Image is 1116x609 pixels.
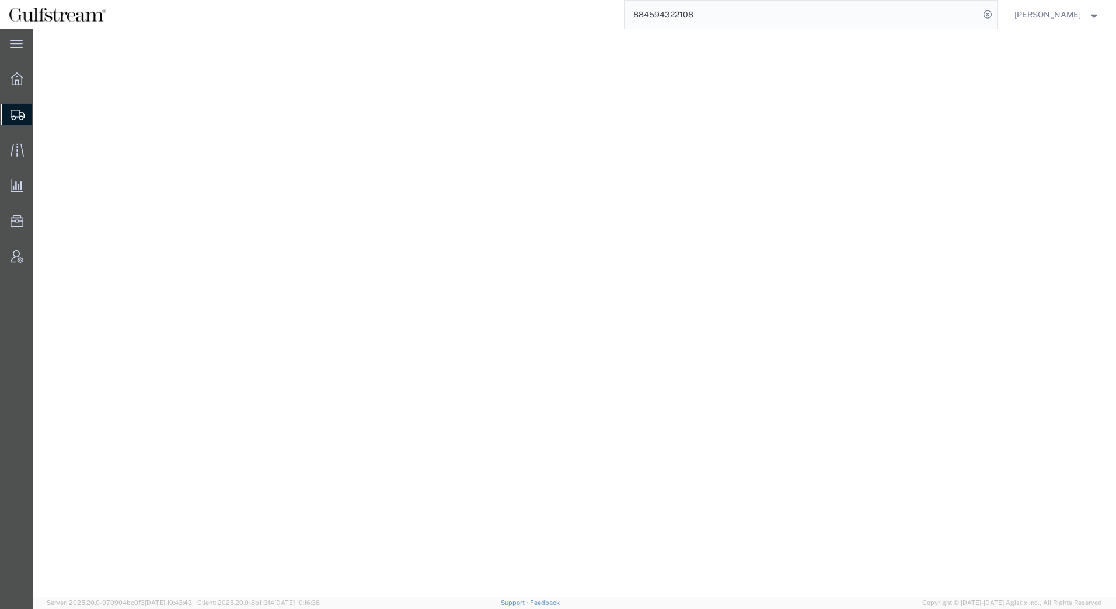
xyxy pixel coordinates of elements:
span: Kimberly Printup [1014,8,1081,21]
span: [DATE] 10:43:43 [145,599,192,606]
span: Server: 2025.20.0-970904bc0f3 [47,599,192,606]
span: [DATE] 10:16:38 [274,599,320,606]
a: Support [501,599,530,606]
span: Copyright © [DATE]-[DATE] Agistix Inc., All Rights Reserved [922,598,1102,608]
a: Feedback [530,599,560,606]
button: [PERSON_NAME] [1014,8,1100,22]
iframe: FS Legacy Container [33,29,1116,597]
img: logo [8,6,107,23]
span: Client: 2025.20.0-8b113f4 [197,599,320,606]
input: Search for shipment number, reference number [625,1,979,29]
